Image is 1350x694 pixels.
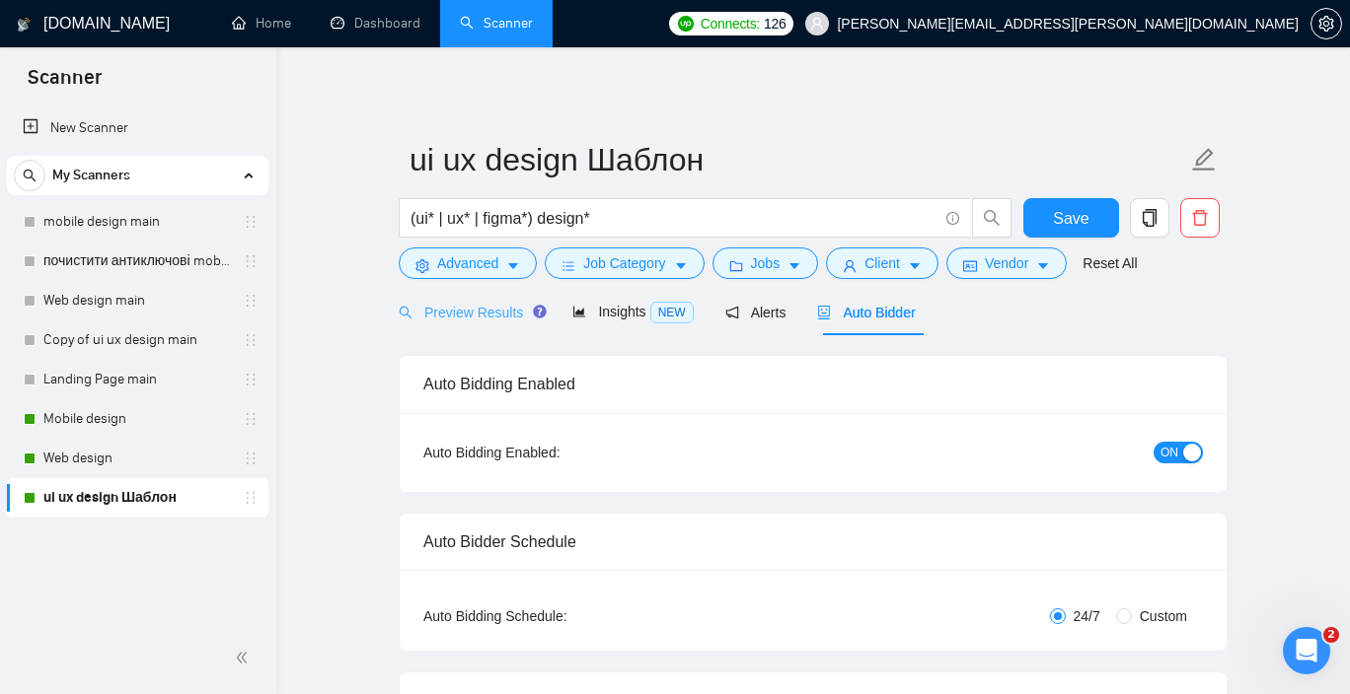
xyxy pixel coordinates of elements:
[946,247,1067,279] button: idcardVendorcaret-down
[650,302,694,323] span: NEW
[1053,206,1088,231] span: Save
[562,258,575,273] span: bars
[243,451,259,466] span: holder
[411,206,937,231] input: Search Freelance Jobs...
[1036,258,1050,273] span: caret-down
[43,320,231,360] a: Copy of ui ux design main
[506,258,520,273] span: caret-down
[7,108,268,148] li: New Scanner
[572,304,693,319] span: Insights
[712,247,819,279] button: folderJobscaret-down
[1132,605,1195,627] span: Custom
[437,252,498,274] span: Advanced
[1083,252,1137,274] a: Reset All
[1023,198,1119,238] button: Save
[410,135,1187,184] input: Scanner name...
[243,332,259,348] span: holder
[243,490,259,506] span: holder
[1191,147,1217,173] span: edit
[908,258,922,273] span: caret-down
[15,169,44,182] span: search
[423,514,1203,570] div: Auto Bidder Schedule
[545,247,704,279] button: barsJob Categorycaret-down
[531,303,549,320] div: Tooltip anchor
[460,15,533,32] a: searchScanner
[43,439,231,478] a: Web design
[7,156,268,518] li: My Scanners
[973,209,1011,227] span: search
[674,258,688,273] span: caret-down
[787,258,801,273] span: caret-down
[826,247,938,279] button: userClientcaret-down
[864,252,900,274] span: Client
[725,305,787,320] span: Alerts
[972,198,1012,238] button: search
[243,293,259,309] span: holder
[729,258,743,273] span: folder
[243,372,259,387] span: holder
[1066,605,1108,627] span: 24/7
[52,156,130,195] span: My Scanners
[43,360,231,399] a: Landing Page main
[43,478,231,518] a: ui ux design Шаблон
[751,252,781,274] span: Jobs
[1283,627,1330,674] iframe: Intercom live chat
[243,214,259,230] span: holder
[810,17,824,31] span: user
[17,9,31,40] img: logo
[399,247,537,279] button: settingAdvancedcaret-down
[243,253,259,269] span: holder
[946,212,959,225] span: info-circle
[14,160,45,191] button: search
[985,252,1028,274] span: Vendor
[12,63,117,104] span: Scanner
[423,356,1203,412] div: Auto Bidding Enabled
[423,605,683,627] div: Auto Bidding Schedule:
[764,13,786,35] span: 126
[1131,209,1168,227] span: copy
[817,305,915,320] span: Auto Bidder
[43,242,231,281] a: почистити антиключові mobile design main
[399,306,412,319] span: search
[399,305,541,320] span: Preview Results
[423,442,683,463] div: Auto Bidding Enabled:
[1312,16,1341,32] span: setting
[817,306,831,319] span: robot
[843,258,857,273] span: user
[43,399,231,439] a: Mobile design
[43,202,231,242] a: mobile design main
[1180,198,1220,238] button: delete
[572,305,586,318] span: area-chart
[232,15,291,32] a: homeHome
[678,16,694,32] img: upwork-logo.png
[43,281,231,320] a: Web design main
[583,252,665,274] span: Job Category
[1161,442,1178,463] span: ON
[243,411,259,427] span: holder
[1181,209,1219,227] span: delete
[701,13,760,35] span: Connects:
[415,258,429,273] span: setting
[725,306,739,319] span: notification
[235,648,255,667] span: double-left
[1311,8,1342,39] button: setting
[963,258,977,273] span: idcard
[1323,627,1339,643] span: 2
[331,15,420,32] a: dashboardDashboard
[1311,16,1342,32] a: setting
[1130,198,1169,238] button: copy
[23,108,253,148] a: New Scanner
